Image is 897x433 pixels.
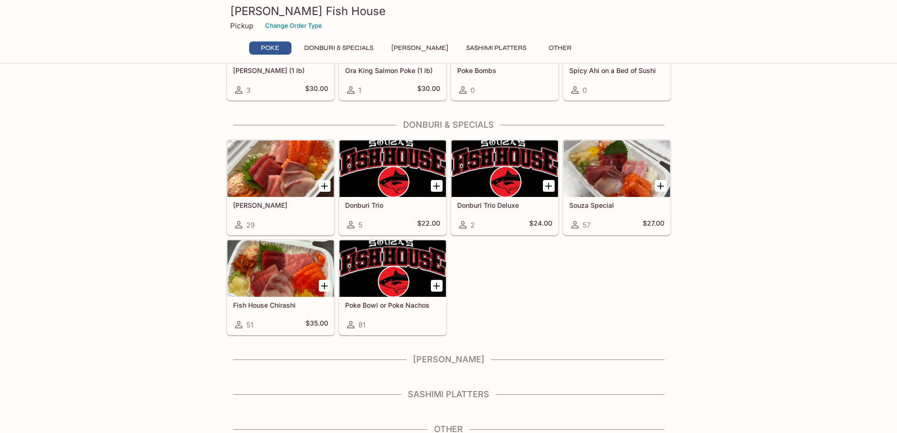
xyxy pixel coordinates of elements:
[227,240,334,335] a: Fish House Chirashi51$35.00
[227,240,334,297] div: Fish House Chirashi
[246,221,255,229] span: 29
[529,219,552,230] h5: $24.00
[261,18,326,33] button: Change Order Type
[358,320,365,329] span: 81
[233,66,328,74] h5: [PERSON_NAME] (1 lb)
[643,219,664,230] h5: $27.00
[230,4,667,18] h3: [PERSON_NAME] Fish House
[306,319,328,330] h5: $35.00
[457,201,552,209] h5: Donburi Trio Deluxe
[386,41,453,55] button: [PERSON_NAME]
[470,221,475,229] span: 2
[655,180,667,192] button: Add Souza Special
[319,180,331,192] button: Add Sashimi Donburis
[339,140,446,197] div: Donburi Trio
[417,84,440,96] h5: $30.00
[358,86,361,95] span: 1
[569,66,664,74] h5: Spicy Ahi on a Bed of Sushi
[358,221,363,229] span: 5
[246,320,253,329] span: 51
[227,140,334,235] a: [PERSON_NAME]29
[319,280,331,292] button: Add Fish House Chirashi
[563,140,671,235] a: Souza Special57$27.00
[452,140,558,197] div: Donburi Trio Deluxe
[543,180,555,192] button: Add Donburi Trio Deluxe
[417,219,440,230] h5: $22.00
[305,84,328,96] h5: $30.00
[345,201,440,209] h5: Donburi Trio
[230,21,253,30] p: Pickup
[339,240,446,335] a: Poke Bowl or Poke Nachos81
[431,280,443,292] button: Add Poke Bowl or Poke Nachos
[233,301,328,309] h5: Fish House Chirashi
[226,120,671,130] h4: Donburi & Specials
[345,66,440,74] h5: Ora King Salmon Poke (1 lb)
[299,41,379,55] button: Donburi & Specials
[339,140,446,235] a: Donburi Trio5$22.00
[227,140,334,197] div: Sashimi Donburis
[226,389,671,400] h4: Sashimi Platters
[431,180,443,192] button: Add Donburi Trio
[226,354,671,365] h4: [PERSON_NAME]
[249,41,291,55] button: Poke
[582,221,590,229] span: 57
[451,140,558,235] a: Donburi Trio Deluxe2$24.00
[582,86,587,95] span: 0
[233,201,328,209] h5: [PERSON_NAME]
[564,140,670,197] div: Souza Special
[461,41,532,55] button: Sashimi Platters
[539,41,582,55] button: Other
[345,301,440,309] h5: Poke Bowl or Poke Nachos
[339,240,446,297] div: Poke Bowl or Poke Nachos
[457,66,552,74] h5: Poke Bombs
[246,86,251,95] span: 3
[569,201,664,209] h5: Souza Special
[470,86,475,95] span: 0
